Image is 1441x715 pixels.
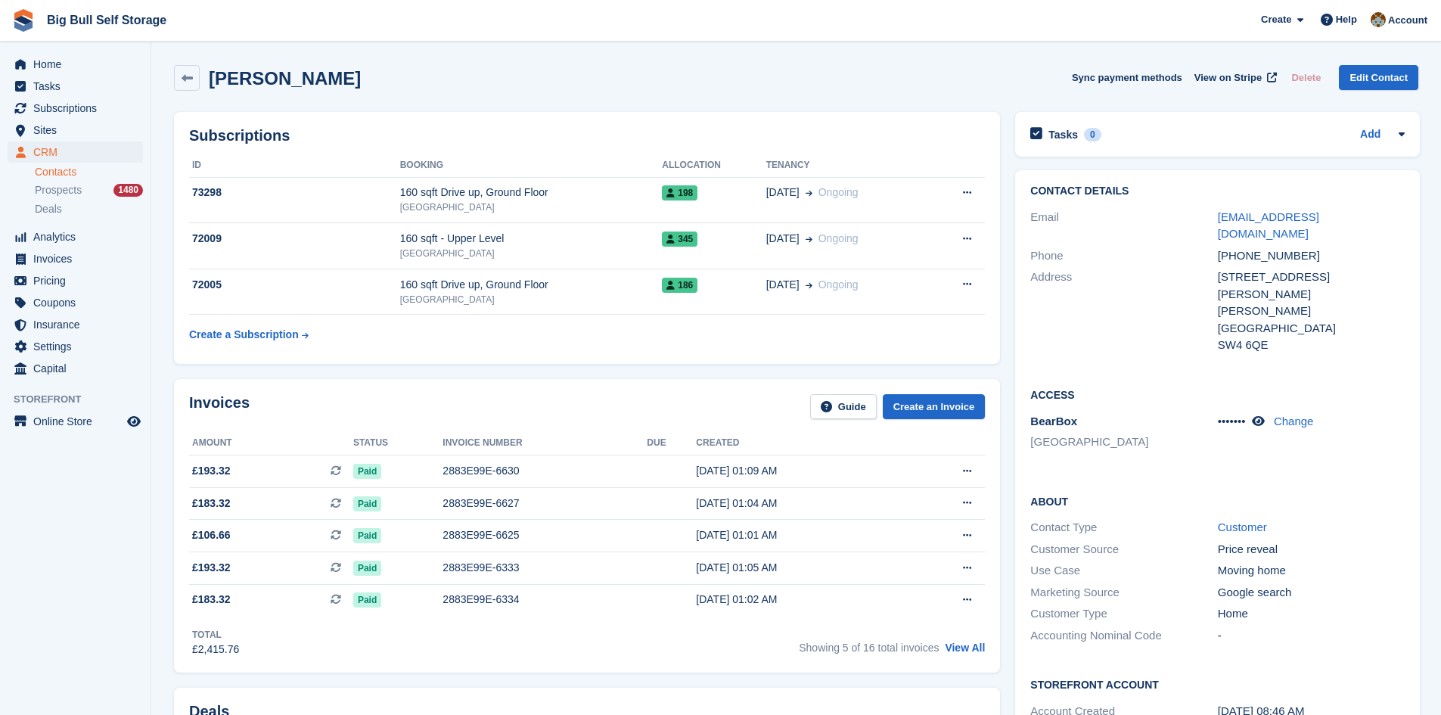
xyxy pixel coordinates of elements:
div: 160 sqft - Upper Level [400,231,663,247]
span: Help [1336,12,1357,27]
span: Invoices [33,248,124,269]
th: Invoice number [443,431,647,455]
span: ••••••• [1218,415,1246,427]
div: Total [192,628,239,642]
span: £183.32 [192,592,231,608]
a: Deals [35,201,143,217]
div: 72009 [189,231,400,247]
span: Settings [33,336,124,357]
span: BearBox [1030,415,1077,427]
span: Paid [353,464,381,479]
span: £183.32 [192,496,231,511]
span: Paid [353,592,381,608]
span: £193.32 [192,560,231,576]
span: 345 [662,232,697,247]
a: View All [945,642,985,654]
span: Create [1261,12,1291,27]
th: Booking [400,154,663,178]
a: menu [8,336,143,357]
div: Customer Type [1030,605,1217,623]
div: 160 sqft Drive up, Ground Floor [400,277,663,293]
div: £2,415.76 [192,642,239,657]
a: menu [8,248,143,269]
div: SW4 6QE [1218,337,1405,354]
a: menu [8,226,143,247]
span: Online Store [33,411,124,432]
span: Capital [33,358,124,379]
h2: [PERSON_NAME] [209,68,361,89]
span: Paid [353,496,381,511]
div: Address [1030,269,1217,354]
a: menu [8,411,143,432]
th: Due [647,431,696,455]
div: [GEOGRAPHIC_DATA] [400,293,663,306]
h2: Access [1030,387,1405,402]
div: Phone [1030,247,1217,265]
img: stora-icon-8386f47178a22dfd0bd8f6a31ec36ba5ce8667c1dd55bd0f319d3a0aa187defe.svg [12,9,35,32]
img: Mike Llewellen Palmer [1371,12,1386,27]
span: Ongoing [818,278,859,291]
th: Amount [189,431,353,455]
div: Moving home [1218,562,1405,580]
div: Marketing Source [1030,584,1217,602]
th: Tenancy [766,154,930,178]
div: Create a Subscription [189,327,299,343]
span: View on Stripe [1194,70,1262,85]
span: Sites [33,120,124,141]
div: [GEOGRAPHIC_DATA] [1218,320,1405,337]
span: Ongoing [818,186,859,198]
th: Status [353,431,443,455]
div: 2883E99E-6630 [443,463,647,479]
span: Showing 5 of 16 total invoices [799,642,939,654]
div: 2883E99E-6334 [443,592,647,608]
span: [DATE] [766,231,800,247]
a: Preview store [125,412,143,431]
a: menu [8,270,143,291]
div: 2883E99E-6627 [443,496,647,511]
a: Guide [810,394,877,419]
a: menu [8,358,143,379]
button: Delete [1285,65,1327,90]
a: menu [8,76,143,97]
h2: About [1030,493,1405,508]
span: Tasks [33,76,124,97]
h2: Storefront Account [1030,676,1405,692]
button: Sync payment methods [1072,65,1182,90]
div: 160 sqft Drive up, Ground Floor [400,185,663,201]
div: Email [1030,209,1217,243]
a: Create a Subscription [189,321,309,349]
div: [DATE] 01:04 AM [696,496,904,511]
span: Subscriptions [33,98,124,119]
a: menu [8,54,143,75]
span: £193.32 [192,463,231,479]
div: [DATE] 01:01 AM [696,527,904,543]
span: Ongoing [818,232,859,244]
th: Allocation [662,154,766,178]
div: [DATE] 01:05 AM [696,560,904,576]
span: Deals [35,202,62,216]
div: Accounting Nominal Code [1030,627,1217,645]
a: View on Stripe [1188,65,1280,90]
th: ID [189,154,400,178]
span: [DATE] [766,185,800,201]
div: 73298 [189,185,400,201]
div: Price reveal [1218,541,1405,558]
div: [PERSON_NAME] [1218,303,1405,320]
span: [DATE] [766,277,800,293]
div: 2883E99E-6333 [443,560,647,576]
span: Analytics [33,226,124,247]
a: menu [8,292,143,313]
div: 0 [1084,128,1101,141]
a: Edit Contact [1339,65,1418,90]
a: Contacts [35,165,143,179]
div: Use Case [1030,562,1217,580]
span: Insurance [33,314,124,335]
div: [DATE] 01:02 AM [696,592,904,608]
div: 1480 [113,184,143,197]
div: 72005 [189,277,400,293]
a: Big Bull Self Storage [41,8,172,33]
span: Pricing [33,270,124,291]
span: Home [33,54,124,75]
div: Contact Type [1030,519,1217,536]
span: Storefront [14,392,151,407]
